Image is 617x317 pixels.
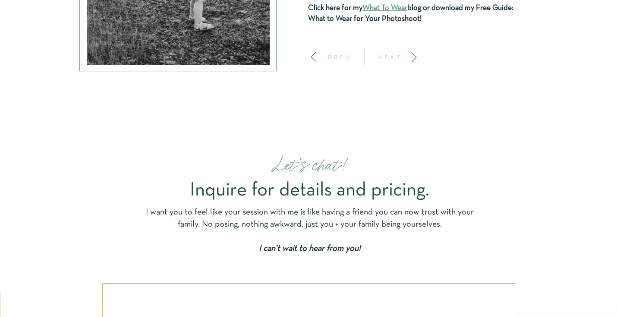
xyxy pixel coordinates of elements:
[362,4,407,12] a: What To Wear
[374,54,406,60] a: NEXT
[308,4,513,22] b: Click here for my blog or download my Free Guide: What to Wear for Your Photoshoot!
[259,245,361,253] i: I can’t wait to hear from you!
[136,206,483,259] p: I want you to feel like your session with me is like having a friend you can now trust with your ...
[202,153,417,173] p: Let's chat!
[324,54,356,60] a: PREV
[150,179,469,199] p: Inquire for details and pricing.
